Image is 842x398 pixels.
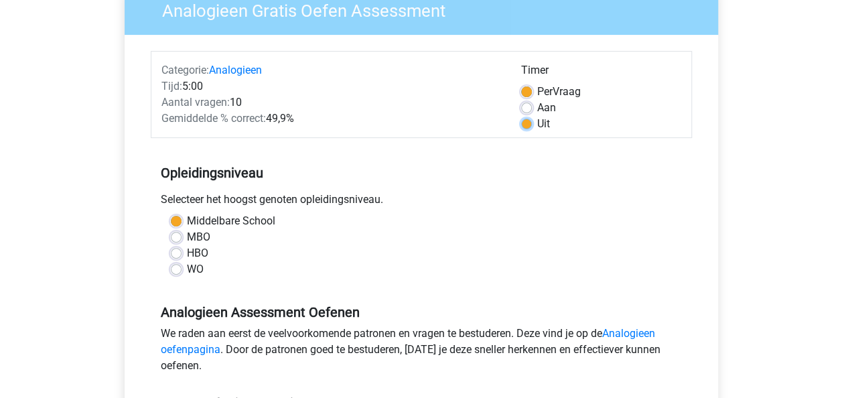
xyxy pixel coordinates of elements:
[151,192,692,213] div: Selecteer het hoogst genoten opleidingsniveau.
[521,62,681,84] div: Timer
[537,85,553,98] span: Per
[187,245,208,261] label: HBO
[151,78,511,94] div: 5:00
[161,159,682,186] h5: Opleidingsniveau
[187,229,210,245] label: MBO
[161,304,682,320] h5: Analogieen Assessment Oefenen
[187,261,204,277] label: WO
[537,100,556,116] label: Aan
[187,213,275,229] label: Middelbare School
[537,84,581,100] label: Vraag
[161,64,209,76] span: Categorie:
[161,80,182,92] span: Tijd:
[161,96,230,109] span: Aantal vragen:
[161,112,266,125] span: Gemiddelde % correct:
[151,326,692,379] div: We raden aan eerst de veelvoorkomende patronen en vragen te bestuderen. Deze vind je op de . Door...
[537,116,550,132] label: Uit
[209,64,262,76] a: Analogieen
[151,111,511,127] div: 49,9%
[151,94,511,111] div: 10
